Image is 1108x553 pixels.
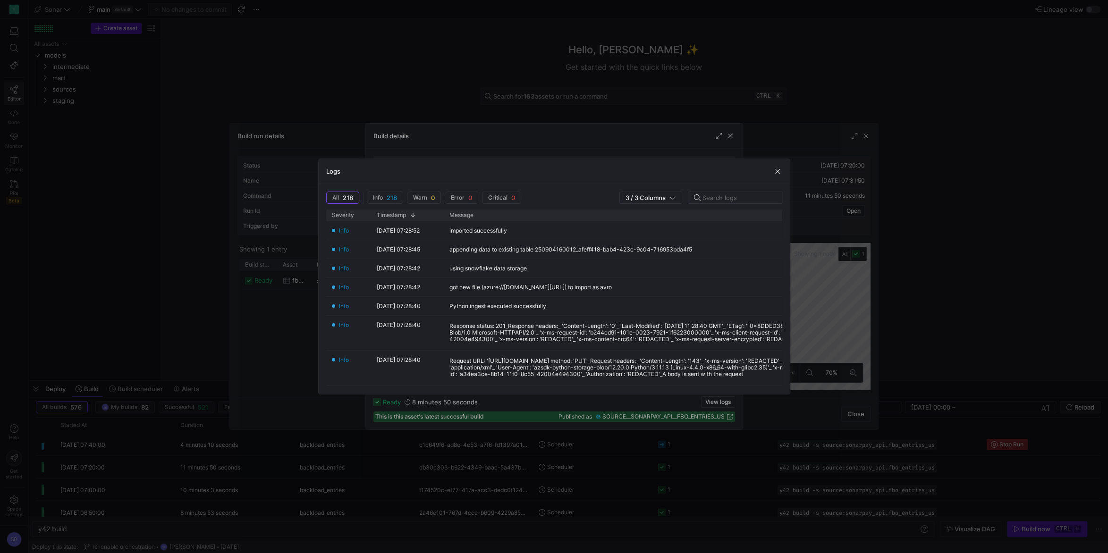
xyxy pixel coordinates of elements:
span: Timestamp [377,212,406,218]
button: Warn0 [407,192,441,204]
span: 218 [343,194,353,201]
y42-timestamp-cell-renderer: [DATE] 07:28:40 [377,301,421,311]
span: Info [339,282,349,292]
y42-timestamp-cell-renderer: [DATE] 07:28:52 [377,226,420,235]
h3: Logs [326,168,340,175]
div: appending data to existing table 250904160012_afeff418-bab4-423c-9c04-716953bda4f5 [449,246,692,253]
span: Warn [413,194,427,201]
span: Info [373,194,383,201]
button: All218 [326,192,359,204]
div: using snowflake data storage [449,265,527,272]
div: Response status: 201_Response headers:_ 'Content-Length': '0'_ 'Last-Modified': '[DATE] 11:28:40 ... [449,323,904,343]
span: Error [451,194,465,201]
span: All [332,194,339,201]
span: Info [339,301,349,311]
y42-timestamp-cell-renderer: [DATE] 07:28:40 [377,355,421,365]
span: Critical [488,194,507,201]
span: Info [339,320,349,330]
span: Info [339,226,349,235]
div: Request URL: '[URL][DOMAIN_NAME] method: 'PUT'_Request headers:_ 'Content-Length': '143'_ 'x-ms-v... [449,358,904,377]
button: Error0 [445,192,478,204]
span: Severity [332,212,354,218]
span: Info [339,355,349,365]
span: Message [449,212,474,218]
y42-timestamp-cell-renderer: [DATE] 07:28:42 [377,263,420,273]
span: Info [339,244,349,254]
div: Python ingest executed successfully. [449,303,548,310]
button: Info218 [367,192,403,204]
y42-timestamp-cell-renderer: [DATE] 07:28:45 [377,244,420,254]
div: got new file (azure://[DOMAIN_NAME][URL]) to import as avro [449,284,612,291]
span: 0 [468,194,472,201]
div: imported successfully [449,227,507,234]
y42-timestamp-cell-renderer: [DATE] 07:28:42 [377,282,420,292]
span: 0 [511,194,515,201]
span: 0 [431,194,435,201]
button: Critical0 [482,192,521,204]
button: 3 / 3 Columns [619,192,682,204]
y42-timestamp-cell-renderer: [DATE] 07:28:40 [377,320,421,330]
span: 218 [387,194,397,201]
input: Search logs [702,194,774,201]
span: 3 / 3 Columns [626,194,669,201]
span: Info [339,263,349,273]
